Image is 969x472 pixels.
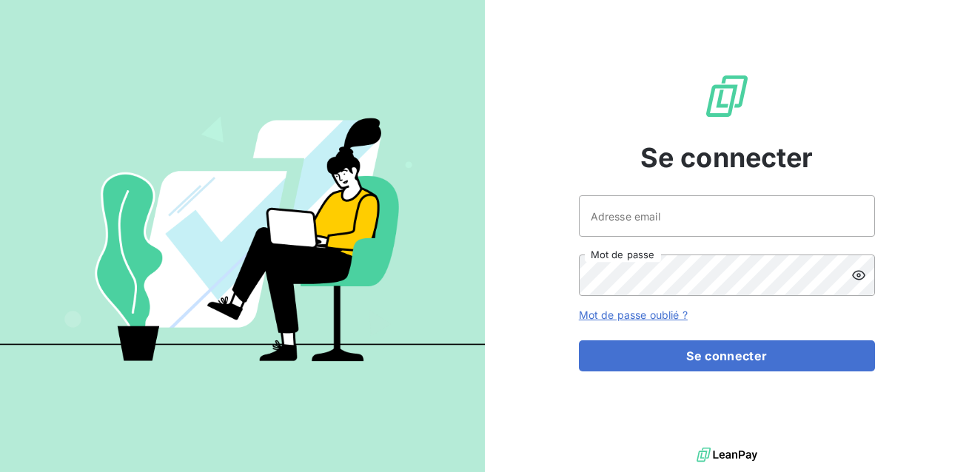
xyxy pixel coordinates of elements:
[703,73,751,120] img: Logo LeanPay
[579,340,875,371] button: Se connecter
[697,444,757,466] img: logo
[579,309,688,321] a: Mot de passe oublié ?
[579,195,875,237] input: placeholder
[640,138,814,178] span: Se connecter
